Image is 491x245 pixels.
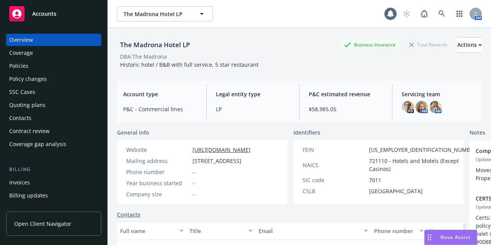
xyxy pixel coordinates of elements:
[440,234,471,240] span: Nova Assist
[9,60,28,72] div: Policies
[369,146,479,154] span: [US_EMPLOYER_IDENTIFICATION_NUMBER]
[309,105,383,113] span: $58,985.05
[186,222,256,240] button: Title
[402,101,414,113] img: photo
[117,6,213,21] button: The Madrona Hotel LP
[216,105,290,113] span: LP
[309,90,383,98] span: P&C estimated revenue
[303,176,366,184] div: SIC code
[126,146,189,154] div: Website
[6,112,101,124] a: Contacts
[123,90,197,98] span: Account type
[6,166,101,173] div: Billing
[6,189,101,202] a: Billing updates
[457,38,482,52] div: Actions
[193,157,241,165] span: [STREET_ADDRESS]
[126,179,189,187] div: Year business started
[193,168,194,176] span: -
[6,60,101,72] a: Policies
[117,222,186,240] button: Full name
[293,128,320,136] span: Identifiers
[255,222,371,240] button: Email
[9,125,49,137] div: Contract review
[9,138,66,150] div: Coverage gap analysis
[340,40,399,49] div: Business Insurance
[6,3,101,25] a: Accounts
[117,40,193,50] div: The Madrona Hotel LP
[425,230,434,245] div: Drag to move
[120,61,259,68] span: Historic hotel / B&B with full service, 5 star restaurant
[259,227,359,235] div: Email
[6,202,101,215] a: Account charges
[434,6,450,21] a: Search
[6,34,101,46] a: Overview
[9,189,48,202] div: Billing updates
[399,6,414,21] a: Start snowing
[303,161,366,169] div: NAICS
[402,90,476,98] span: Servicing team
[405,40,451,49] div: Total Rewards
[126,168,189,176] div: Phone number
[9,47,33,59] div: Coverage
[193,146,250,153] a: [URL][DOMAIN_NAME]
[9,112,31,124] div: Contacts
[123,105,197,113] span: P&C - Commercial lines
[470,128,485,138] span: Notes
[32,11,56,17] span: Accounts
[120,227,175,235] div: Full name
[369,176,381,184] span: 7011
[189,227,244,235] div: Title
[369,157,479,173] span: 721110 - Hotels and Motels (Except Casinos)
[216,90,290,98] span: Legal entity type
[117,210,140,219] a: Contacts
[371,222,426,240] button: Phone number
[415,101,428,113] img: photo
[369,187,423,195] span: [GEOGRAPHIC_DATA]
[430,227,452,235] div: Key contact
[6,99,101,111] a: Quoting plans
[452,6,467,21] a: Switch app
[126,157,189,165] div: Mailing address
[424,230,477,245] button: Nova Assist
[429,101,442,113] img: photo
[9,202,52,215] div: Account charges
[9,34,33,46] div: Overview
[9,86,35,98] div: SSC Cases
[6,73,101,85] a: Policy changes
[193,190,194,198] span: -
[126,190,189,198] div: Company size
[6,176,101,189] a: Invoices
[417,6,432,21] a: Report a Bug
[6,125,101,137] a: Contract review
[9,73,47,85] div: Policy changes
[193,179,194,187] span: -
[14,220,71,228] span: Open Client Navigator
[427,222,463,240] button: Key contact
[6,86,101,98] a: SSC Cases
[457,37,482,53] button: Actions
[374,227,415,235] div: Phone number
[120,53,167,61] div: DBA: The Madrona
[9,176,30,189] div: Invoices
[303,187,366,195] div: CSLB
[124,10,190,18] span: The Madrona Hotel LP
[9,99,46,111] div: Quoting plans
[6,47,101,59] a: Coverage
[117,128,149,136] span: General info
[6,138,101,150] a: Coverage gap analysis
[303,146,366,154] div: FEIN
